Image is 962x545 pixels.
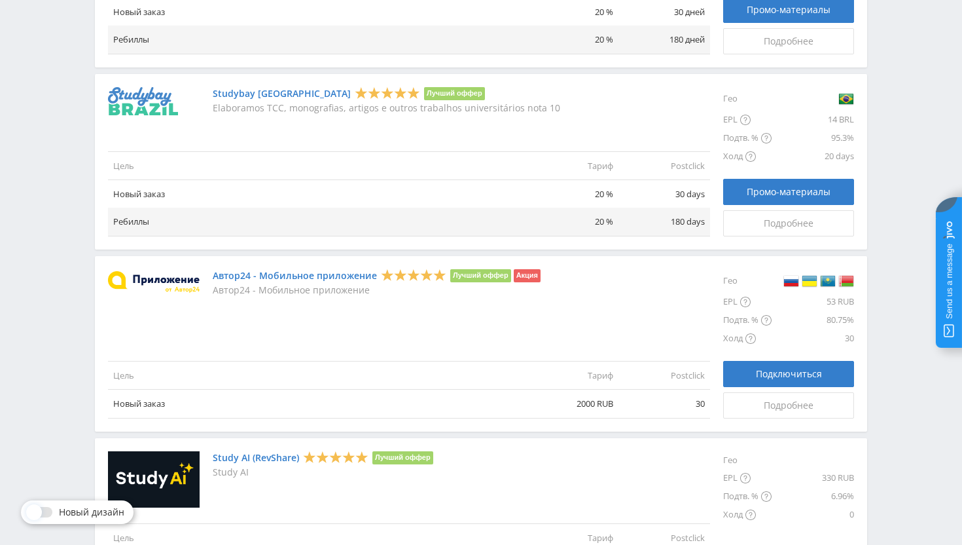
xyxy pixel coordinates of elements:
[372,451,433,464] li: Лучший оффер
[618,152,710,180] td: Postclick
[723,506,772,524] div: Холд
[772,129,854,147] div: 95.3%
[108,26,527,54] td: Ребиллы
[108,208,527,236] td: Ребиллы
[213,453,299,463] a: Study AI (RevShare)
[772,469,854,487] div: 330 RUB
[756,369,822,379] span: Подключиться
[772,111,854,129] div: 14 BRL
[213,285,541,295] p: Автор24 - Мобильное приложение
[747,187,830,197] span: Промо-материалы
[723,111,772,129] div: EPL
[527,152,618,180] td: Тариф
[108,362,527,390] td: Цель
[764,36,813,47] span: Подробнее
[764,400,813,411] span: Подробнее
[527,26,618,54] td: 20 %
[723,147,772,166] div: Холд
[723,28,854,54] a: Подробнее
[723,293,772,311] div: EPL
[772,506,854,524] div: 0
[355,86,420,100] div: 5 Stars
[723,269,772,293] div: Гео
[213,88,351,99] a: Studybay [GEOGRAPHIC_DATA]
[618,362,710,390] td: Postclick
[108,451,200,508] img: Study AI (RevShare)
[213,467,433,478] p: Study AI
[527,208,618,236] td: 20 %
[108,390,527,418] td: Новый заказ
[213,103,560,113] p: Elaboramos TCC, monografias, artigos e outros trabalhos universitários nota 10
[108,180,527,208] td: Новый заказ
[618,208,710,236] td: 180 days
[723,392,854,419] a: Подробнее
[772,293,854,311] div: 53 RUB
[772,487,854,506] div: 6.96%
[772,329,854,348] div: 30
[450,269,511,282] li: Лучший оффер
[772,311,854,329] div: 80.75%
[527,390,618,418] td: 2000 RUB
[59,507,124,517] span: Новый дизайн
[723,451,772,469] div: Гео
[527,180,618,208] td: 20 %
[723,210,854,236] a: Подробнее
[108,152,527,180] td: Цель
[723,179,854,205] a: Промо-материалы
[764,218,813,229] span: Подробнее
[527,362,618,390] td: Тариф
[723,469,772,487] div: EPL
[618,180,710,208] td: 30 days
[747,5,830,15] span: Промо-материалы
[723,329,772,348] div: Холд
[303,450,368,464] div: 5 Stars
[723,87,772,111] div: Гео
[213,271,377,281] a: Автор24 - Мобильное приложение
[618,390,710,418] td: 30
[514,269,541,282] li: Акция
[108,271,200,293] img: Автор24 - Мобильное приложение
[108,87,178,115] img: Studybay Brazil
[618,26,710,54] td: 180 дней
[723,311,772,329] div: Подтв. %
[381,268,446,282] div: 5 Stars
[723,487,772,506] div: Подтв. %
[723,129,772,147] div: Подтв. %
[424,87,485,100] li: Лучший оффер
[772,147,854,166] div: 20 days
[723,361,854,387] button: Подключиться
